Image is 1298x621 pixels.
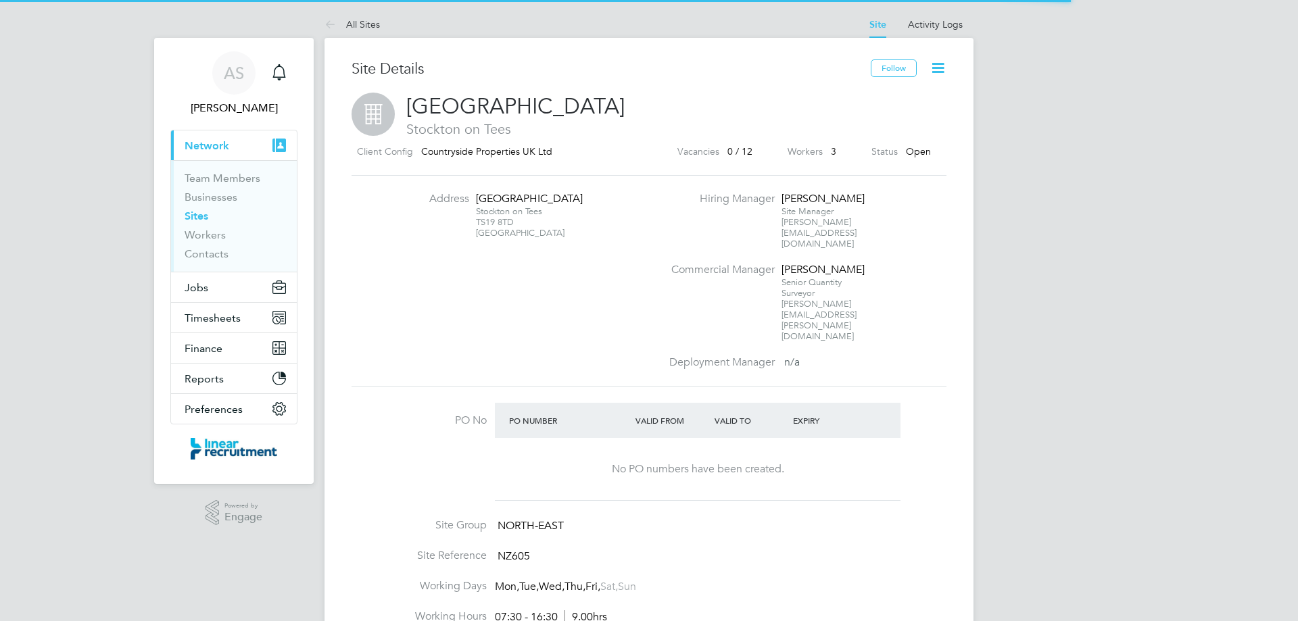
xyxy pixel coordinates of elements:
[395,192,469,206] label: Address
[632,408,711,432] div: Valid From
[508,462,887,476] div: No PO numbers have been created.
[585,580,600,593] span: Fri,
[564,580,585,593] span: Thu,
[727,145,752,157] span: 0 / 12
[185,403,243,416] span: Preferences
[506,408,632,432] div: PO Number
[421,145,552,157] span: Countryside Properties UK Ltd
[191,438,277,459] img: linearrecruitment-logo-retina.png
[661,355,775,370] label: Deployment Manager
[185,172,260,184] a: Team Members
[908,18,963,30] a: Activity Logs
[600,580,618,593] span: Sat,
[476,206,560,239] div: Stockton on Tees TS19 8TD [GEOGRAPHIC_DATA]
[185,139,229,152] span: Network
[185,281,208,294] span: Jobs
[618,580,636,593] span: Sun
[352,414,487,428] label: PO No
[661,192,775,206] label: Hiring Manager
[170,100,297,116] span: Alyssa Smith
[206,500,263,526] a: Powered byEngage
[406,93,625,120] span: [GEOGRAPHIC_DATA]
[171,303,297,332] button: Timesheets
[498,519,564,532] span: NORTH-EAST
[782,216,857,249] span: [PERSON_NAME][EMAIL_ADDRESS][DOMAIN_NAME]
[495,580,519,593] span: Mon,
[352,518,487,532] label: Site Group
[782,298,857,342] span: [PERSON_NAME][EMAIL_ADDRESS][PERSON_NAME][DOMAIN_NAME]
[352,120,946,138] span: Stockton on Tees
[171,333,297,363] button: Finance
[324,18,380,30] a: All Sites
[171,364,297,393] button: Reports
[352,549,487,563] label: Site Reference
[498,549,530,563] span: NZ605
[224,500,262,512] span: Powered by
[185,209,208,222] a: Sites
[782,192,866,206] div: [PERSON_NAME]
[357,143,413,160] label: Client Config
[171,160,297,272] div: Network
[185,228,226,241] a: Workers
[171,130,297,160] button: Network
[831,145,836,157] span: 3
[185,247,229,260] a: Contacts
[185,372,224,385] span: Reports
[782,263,866,277] div: [PERSON_NAME]
[906,145,931,157] span: Open
[185,191,237,203] a: Businesses
[476,192,560,206] div: [GEOGRAPHIC_DATA]
[871,59,917,77] button: Follow
[784,355,800,369] span: n/a
[352,59,871,79] h3: Site Details
[711,408,790,432] div: Valid To
[185,342,222,355] span: Finance
[677,143,719,160] label: Vacancies
[871,143,898,160] label: Status
[185,312,241,324] span: Timesheets
[519,580,539,593] span: Tue,
[154,38,314,484] nav: Main navigation
[790,408,869,432] div: Expiry
[661,263,775,277] label: Commercial Manager
[224,512,262,523] span: Engage
[352,579,487,593] label: Working Days
[171,272,297,302] button: Jobs
[539,580,564,593] span: Wed,
[170,438,297,459] a: Go to home page
[782,276,842,299] span: Senior Quantity Surveyor
[224,64,244,82] span: AS
[171,394,297,424] button: Preferences
[782,205,834,217] span: Site Manager
[869,19,886,30] a: Site
[788,143,823,160] label: Workers
[170,51,297,116] a: AS[PERSON_NAME]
